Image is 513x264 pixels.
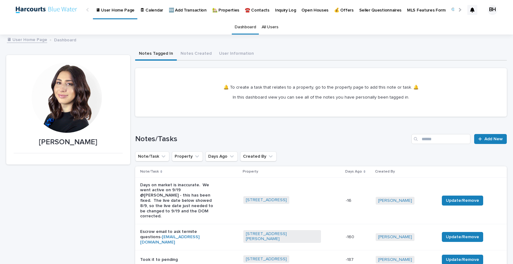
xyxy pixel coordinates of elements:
[262,20,278,35] a: All Users
[345,168,362,175] p: Days Ago
[378,257,412,262] a: [PERSON_NAME]
[484,135,503,143] span: Add New
[140,168,159,175] p: Note/Task
[243,168,258,175] p: Property
[135,151,169,161] button: Note/Task
[488,5,497,15] div: BH
[135,177,507,224] tr: Days on market is inaccurate. We went active on 9/19 @[PERSON_NAME] - this has been fixed. The li...
[140,183,218,219] p: Days on market is inaccurate. We went active on 9/19 @[PERSON_NAME] - this has been fixed. The li...
[375,168,395,175] p: Created By
[140,257,218,262] p: Took it to pending
[215,48,258,61] button: User Information
[54,36,76,43] p: Dashboard
[135,224,507,250] tr: Escrow email to ask termite questions-[EMAIL_ADDRESS][DOMAIN_NAME][STREET_ADDRESS][PERSON_NAME] -...
[446,195,479,206] span: Update/Remove
[7,36,47,43] a: 🖥 User Home Page
[223,95,419,100] p: In this dashboard view you can see all of the notes you have personally been tagged in.
[246,257,287,262] a: [STREET_ADDRESS]
[378,198,412,203] a: [PERSON_NAME]
[346,197,353,203] p: -16
[346,233,355,240] p: -160
[135,48,177,61] button: Notes Tagged In
[446,232,479,242] span: Update/Remove
[205,151,238,161] button: Days Ago
[12,4,80,16] img: tNrfT9AQRbuT9UvJ4teX
[135,135,409,144] h1: Notes/Tasks
[474,134,507,144] a: Add New
[378,234,412,240] a: [PERSON_NAME]
[223,85,419,90] p: 🔔 To create a task that relates to a property, go to the property page to add this note or task. 🔔
[14,138,123,147] p: [PERSON_NAME]
[177,48,215,61] button: Notes Created
[411,134,470,144] input: Search
[235,20,256,35] a: Dashboard
[246,231,318,242] a: [STREET_ADDRESS][PERSON_NAME]
[140,229,218,245] p: Escrow email to ask termite questions-
[240,151,277,161] button: Created By
[140,235,199,244] a: [EMAIL_ADDRESS][DOMAIN_NAME]
[346,256,355,262] p: -187
[442,196,483,206] button: Update/Remove
[246,197,287,203] a: [STREET_ADDRESS]
[442,232,483,242] button: Update/Remove
[172,151,203,161] button: Property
